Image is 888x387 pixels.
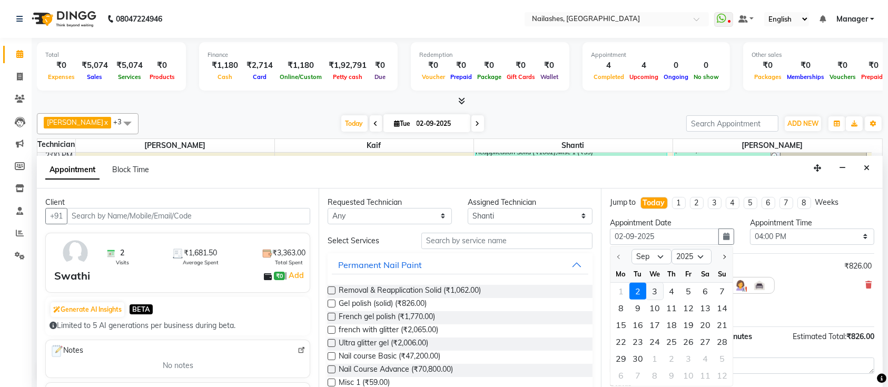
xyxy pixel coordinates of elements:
span: Upcoming [627,73,661,81]
div: Client [45,197,310,208]
div: 22 [613,333,629,350]
div: Thursday, September 18, 2025 [663,316,680,333]
span: Packages [752,73,784,81]
div: Wednesday, October 8, 2025 [646,366,663,383]
div: ₹1,180 [208,59,242,72]
span: Total Spent [275,259,303,266]
div: 30 [629,350,646,366]
div: 0 [691,59,722,72]
span: 2 [120,247,124,259]
div: 25 [663,333,680,350]
div: 8 [646,366,663,383]
div: Jump to [610,197,636,208]
div: ₹0 [371,59,389,72]
span: [PERSON_NAME] [47,118,103,126]
div: Saturday, September 6, 2025 [697,282,714,299]
div: Friday, October 10, 2025 [680,366,697,383]
span: No notes [163,360,193,371]
div: 4 [627,59,661,72]
select: Select year [672,249,712,265]
div: 7 [629,366,646,383]
div: Wednesday, September 24, 2025 [646,333,663,350]
div: 29 [613,350,629,366]
div: Sunday, September 14, 2025 [714,299,731,316]
div: Finance [208,51,389,59]
div: Select Services [320,235,413,246]
div: Thursday, September 4, 2025 [663,282,680,299]
span: Wallet [538,73,561,81]
div: Friday, September 26, 2025 [680,333,697,350]
div: 0 [661,59,691,72]
span: Average Spent [183,259,219,266]
div: Limited to 5 AI generations per business during beta. [50,320,306,331]
button: +91 [45,208,67,224]
span: Kaif [275,139,473,152]
div: Wednesday, September 3, 2025 [646,282,663,299]
div: Friday, September 19, 2025 [680,316,697,333]
div: 12 [680,299,697,316]
select: Select month [632,249,672,265]
span: Prepaid [448,73,475,81]
div: Friday, September 5, 2025 [680,282,697,299]
div: Saturday, September 20, 2025 [697,316,714,333]
div: Friday, October 3, 2025 [680,350,697,366]
div: 18 [663,316,680,333]
li: 5 [744,197,757,209]
span: Services [115,73,144,81]
div: Permanent Nail Paint [338,259,422,271]
div: Sunday, September 7, 2025 [714,282,731,299]
div: Tuesday, September 9, 2025 [629,299,646,316]
li: 1 [672,197,686,209]
span: Ongoing [661,73,691,81]
div: Sunday, October 5, 2025 [714,350,731,366]
span: Shanti [474,139,673,152]
img: logo [27,4,99,34]
div: Tuesday, September 2, 2025 [629,282,646,299]
div: ₹0 [784,59,827,72]
div: 1 [646,350,663,366]
div: ₹0 [45,59,77,72]
span: Appointment [45,161,100,180]
span: Petty cash [330,73,365,81]
div: Redemption [419,51,561,59]
span: BETA [130,304,153,314]
div: 15 [613,316,629,333]
span: french with glitter (₹2,065.00) [339,324,438,338]
li: 3 [708,197,722,209]
div: ₹0 [147,59,177,72]
div: ₹2,714 [242,59,277,72]
div: 5 [714,350,731,366]
div: 3 [680,350,697,366]
button: Next month [719,248,728,265]
div: ₹0 [448,59,475,72]
div: 5 [680,282,697,299]
span: Block Time [112,165,149,174]
div: ₹0 [752,59,784,72]
div: Saturday, September 13, 2025 [697,299,714,316]
div: Requested Technician [328,197,452,208]
div: 8 [613,299,629,316]
div: Assigned Technician [468,197,592,208]
button: ADD NEW [785,116,821,131]
div: 2 [663,350,680,366]
span: Completed [591,73,627,81]
div: Sunday, September 21, 2025 [714,316,731,333]
div: 16 [629,316,646,333]
span: ₹0 [274,272,285,280]
div: ₹0 [475,59,504,72]
div: Appointment Notes [610,346,874,358]
div: 19 [680,316,697,333]
div: 11 [663,299,680,316]
div: Tu [629,265,646,282]
div: Appointment [591,51,722,59]
div: Sa [697,265,714,282]
span: Card [250,73,269,81]
input: Search by service name [421,233,593,249]
div: 23 [629,333,646,350]
div: 4 [663,282,680,299]
div: Monday, September 29, 2025 [613,350,629,366]
span: Nail course Basic (₹47,200.00) [339,351,440,364]
div: Tuesday, September 30, 2025 [629,350,646,366]
span: Due [372,73,388,81]
span: No show [691,73,722,81]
